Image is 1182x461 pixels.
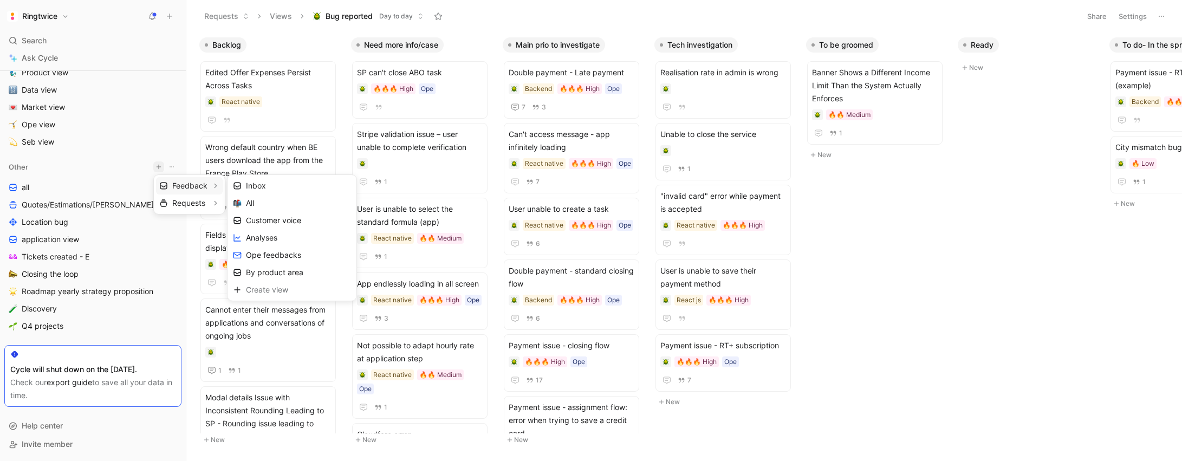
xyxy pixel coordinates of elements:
[246,215,301,225] span: Customer voice
[172,198,205,208] span: Requests
[246,250,301,260] span: Ope feedbacks
[233,199,242,207] img: 📬
[246,180,266,191] span: Inbox
[246,232,277,243] span: Analyses
[246,284,288,295] span: Create view
[246,198,254,208] span: All
[246,267,303,277] span: By product area
[172,180,207,191] span: Feedback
